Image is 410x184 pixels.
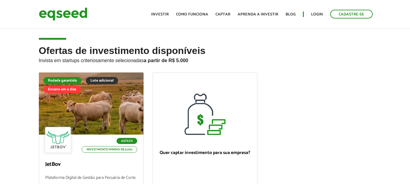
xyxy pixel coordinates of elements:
[39,56,371,63] p: Invista em startups criteriosamente selecionadas
[144,58,188,63] strong: a partir de R$ 5.000
[159,150,251,156] p: Quer captar investimento para sua empresa?
[45,161,137,168] p: JetBov
[215,12,230,16] a: Captar
[82,146,137,153] p: Investimento mínimo: R$ 5.000
[39,6,87,22] img: EqSeed
[117,138,137,144] p: Agtech
[330,10,373,18] a: Cadastre-se
[176,12,208,16] a: Como funciona
[311,12,323,16] a: Login
[86,77,118,84] div: Lote adicional
[39,45,371,72] h2: Ofertas de investimento disponíveis
[151,12,169,16] a: Investir
[43,77,81,84] div: Rodada garantida
[43,86,81,93] div: Encerra em 4 dias
[238,12,278,16] a: Aprenda a investir
[286,12,296,16] a: Blog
